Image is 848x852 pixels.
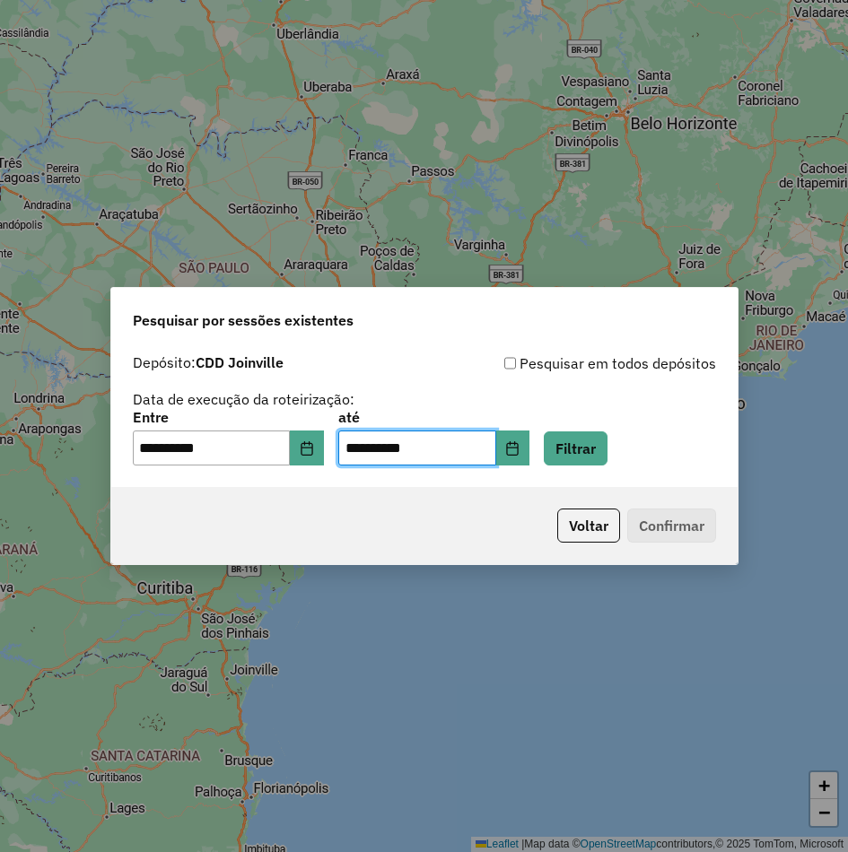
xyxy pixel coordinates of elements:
[133,406,324,428] label: Entre
[338,406,529,428] label: até
[544,431,608,465] button: Filtrar
[496,430,530,466] button: Choose Date
[133,352,284,373] label: Depósito:
[290,430,324,466] button: Choose Date
[196,353,284,371] strong: CDD Joinville
[133,388,354,410] label: Data de execução da roteirização:
[424,352,716,374] div: Pesquisar em todos depósitos
[133,309,354,331] span: Pesquisar por sessões existentes
[557,509,620,543] button: Voltar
